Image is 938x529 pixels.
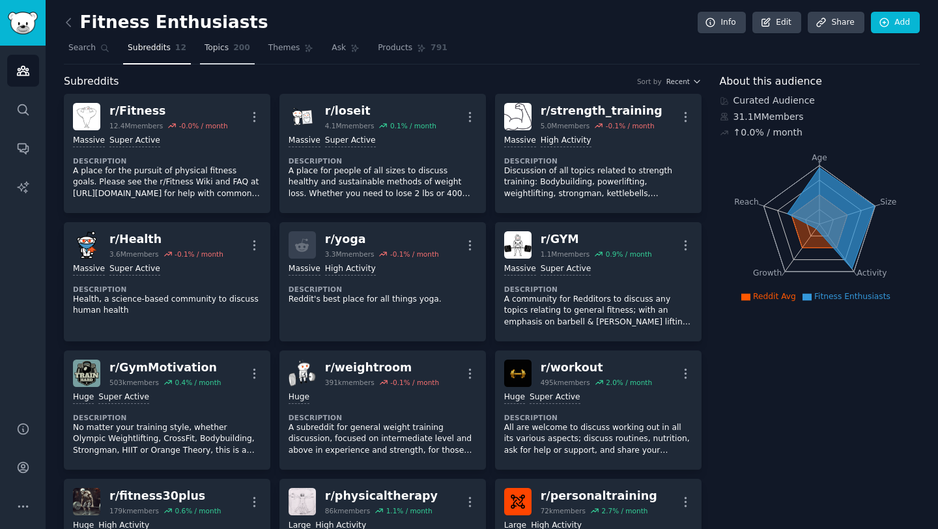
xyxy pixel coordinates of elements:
[753,292,796,301] span: Reddit Avg
[289,165,477,200] p: A place for people of all sizes to discuss healthy and sustainable methods of weight loss. Whethe...
[279,222,486,341] a: r/yoga3.3Mmembers-0.1% / monthMassiveHigh ActivityDescriptionReddit's best place for all things y...
[541,103,662,119] div: r/ strength_training
[666,77,690,86] span: Recent
[325,506,370,515] div: 86k members
[289,285,477,294] dt: Description
[495,350,702,470] a: workoutr/workout495kmembers2.0% / monthHugeSuper ActiveDescriptionAll are welcome to discuss work...
[179,121,228,130] div: -0.0 % / month
[128,42,171,54] span: Subreddits
[325,135,376,147] div: Super Active
[504,103,532,130] img: strength_training
[541,506,586,515] div: 72k members
[64,222,270,341] a: Healthr/Health3.6Mmembers-0.1% / monthMassiveSuper ActiveDescriptionHealth, a science-based commu...
[325,488,438,504] div: r/ physicaltherapy
[541,360,652,376] div: r/ workout
[808,12,864,34] a: Share
[541,250,590,259] div: 1.1M members
[504,294,692,328] p: A community for Redditors to discuss any topics relating to general fitness; with an emphasis on ...
[325,360,439,376] div: r/ weightroom
[325,121,375,130] div: 4.1M members
[871,12,920,34] a: Add
[64,94,270,213] a: Fitnessr/Fitness12.4Mmembers-0.0% / monthMassiveSuper ActiveDescriptionA place for the pursuit of...
[733,126,803,139] div: ↑ 0.0 % / month
[289,263,320,276] div: Massive
[541,378,590,387] div: 495k members
[175,506,221,515] div: 0.6 % / month
[880,197,896,206] tspan: Size
[373,38,451,64] a: Products791
[390,378,439,387] div: -0.1 % / month
[327,38,364,64] a: Ask
[8,12,38,35] img: GummySearch logo
[205,42,229,54] span: Topics
[504,156,692,165] dt: Description
[109,506,159,515] div: 179k members
[73,422,261,457] p: No matter your training style, whether Olympic Weightlifting, CrossFit, Bodybuilding, Strongman, ...
[504,392,525,404] div: Huge
[73,294,261,317] p: Health, a science-based community to discuss human health
[279,94,486,213] a: loseitr/loseit4.1Mmembers0.1% / monthMassiveSuper ActiveDescriptionA place for people of all size...
[753,268,782,278] tspan: Growth
[666,77,702,86] button: Recent
[504,165,692,200] p: Discussion of all topics related to strength training: Bodybuilding, powerlifting, weightlifting,...
[325,103,436,119] div: r/ loseit
[73,165,261,200] p: A place for the pursuit of physical fitness goals. Please see the r/Fitness Wiki and FAQ at [URL]...
[734,197,759,206] tspan: Reach
[541,121,590,130] div: 5.0M members
[109,360,221,376] div: r/ GymMotivation
[504,422,692,457] p: All are welcome to discuss working out in all its various aspects; discuss routines, nutrition, a...
[175,378,221,387] div: 0.4 % / month
[73,392,94,404] div: Huge
[289,413,477,422] dt: Description
[64,350,270,470] a: GymMotivationr/GymMotivation503kmembers0.4% / monthHugeSuper ActiveDescriptionNo matter your trai...
[289,392,309,404] div: Huge
[378,42,412,54] span: Products
[109,121,163,130] div: 12.4M members
[431,42,448,54] span: 791
[541,231,652,248] div: r/ GYM
[109,263,160,276] div: Super Active
[606,121,655,130] div: -0.1 % / month
[530,392,580,404] div: Super Active
[73,156,261,165] dt: Description
[289,294,477,306] p: Reddit's best place for all things yoga.
[73,231,100,259] img: Health
[200,38,255,64] a: Topics200
[606,378,652,387] div: 2.0 % / month
[109,488,221,504] div: r/ fitness30plus
[289,156,477,165] dt: Description
[73,413,261,422] dt: Description
[720,74,822,90] span: About this audience
[752,12,801,34] a: Edit
[73,285,261,294] dt: Description
[98,392,149,404] div: Super Active
[504,263,536,276] div: Massive
[73,488,100,515] img: fitness30plus
[325,231,439,248] div: r/ yoga
[504,360,532,387] img: workout
[289,103,316,130] img: loseit
[325,378,375,387] div: 391k members
[109,135,160,147] div: Super Active
[268,42,300,54] span: Themes
[601,506,647,515] div: 2.7 % / month
[504,488,532,515] img: personaltraining
[289,488,316,515] img: physicaltherapy
[289,422,477,457] p: A subreddit for general weight training discussion, focused on intermediate level and above in ex...
[175,42,186,54] span: 12
[495,222,702,341] a: GYMr/GYM1.1Mmembers0.9% / monthMassiveSuper ActiveDescriptionA community for Redditors to discuss...
[123,38,191,64] a: Subreddits12
[541,135,591,147] div: High Activity
[332,42,346,54] span: Ask
[264,38,319,64] a: Themes
[279,350,486,470] a: weightroomr/weightroom391kmembers-0.1% / monthHugeDescriptionA subreddit for general weight train...
[541,263,591,276] div: Super Active
[606,250,652,259] div: 0.9 % / month
[504,285,692,294] dt: Description
[504,413,692,422] dt: Description
[504,135,536,147] div: Massive
[857,268,887,278] tspan: Activity
[541,488,657,504] div: r/ personaltraining
[109,103,228,119] div: r/ Fitness
[289,360,316,387] img: weightroom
